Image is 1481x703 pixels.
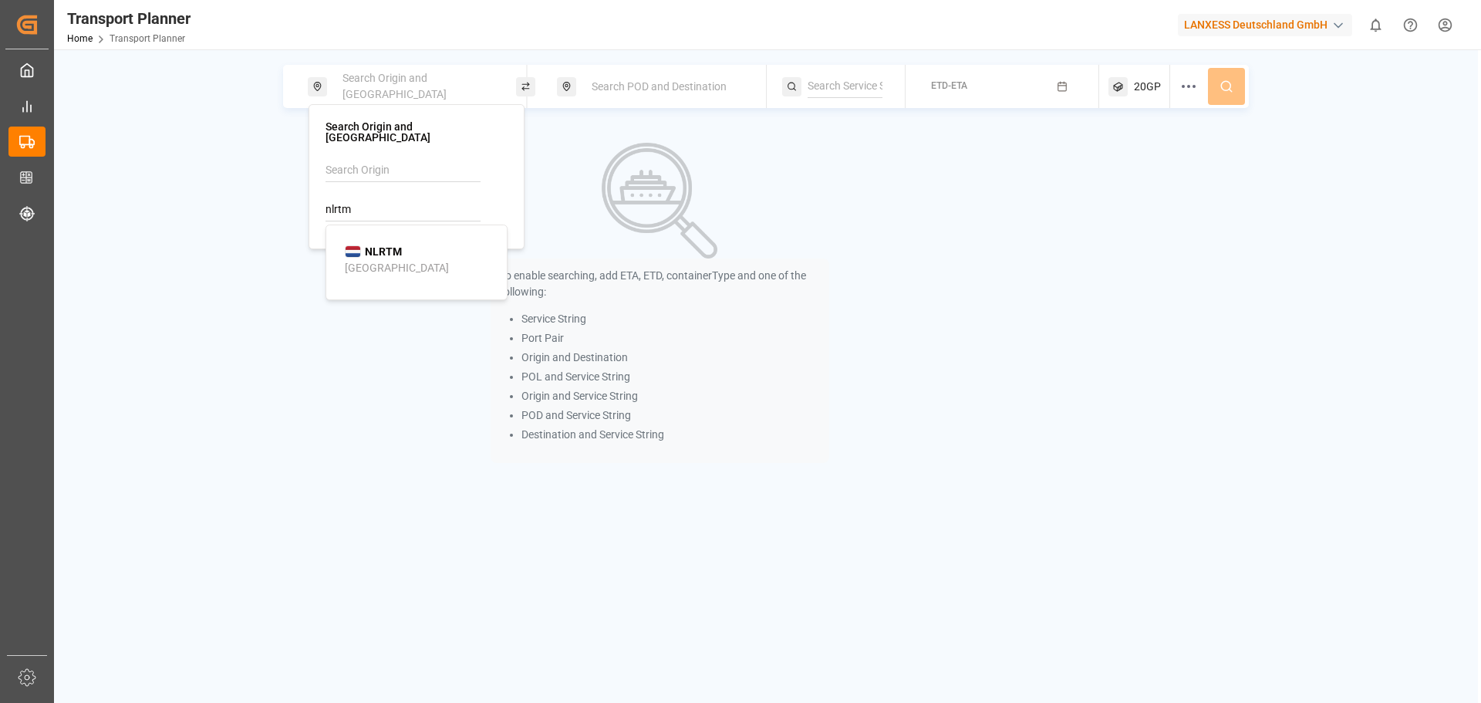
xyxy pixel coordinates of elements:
a: Home [67,33,93,44]
img: country [345,245,361,258]
li: Origin and Service String [521,388,820,404]
span: Search Origin and [GEOGRAPHIC_DATA] [342,72,447,100]
button: Help Center [1393,8,1428,42]
span: Search POD and Destination [592,80,727,93]
button: show 0 new notifications [1358,8,1393,42]
p: To enable searching, add ETA, ETD, containerType and one of the following: [500,268,820,300]
div: [GEOGRAPHIC_DATA] [345,260,449,276]
input: Search POL [326,198,481,221]
button: ETD-ETA [915,72,1090,102]
li: Destination and Service String [521,427,820,443]
li: Port Pair [521,330,820,346]
input: Search Service String [808,75,882,98]
b: NLRTM [365,245,402,258]
li: Service String [521,311,820,327]
button: LANXESS Deutschland GmbH [1178,10,1358,39]
img: Search [602,143,717,259]
li: Origin and Destination [521,350,820,366]
span: 20GP [1134,79,1161,95]
div: LANXESS Deutschland GmbH [1178,14,1352,36]
div: Transport Planner [67,7,191,30]
li: POD and Service String [521,407,820,424]
span: ETD-ETA [931,80,967,91]
input: Search Origin [326,159,481,182]
h4: Search Origin and [GEOGRAPHIC_DATA] [326,121,508,143]
li: POL and Service String [521,369,820,385]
